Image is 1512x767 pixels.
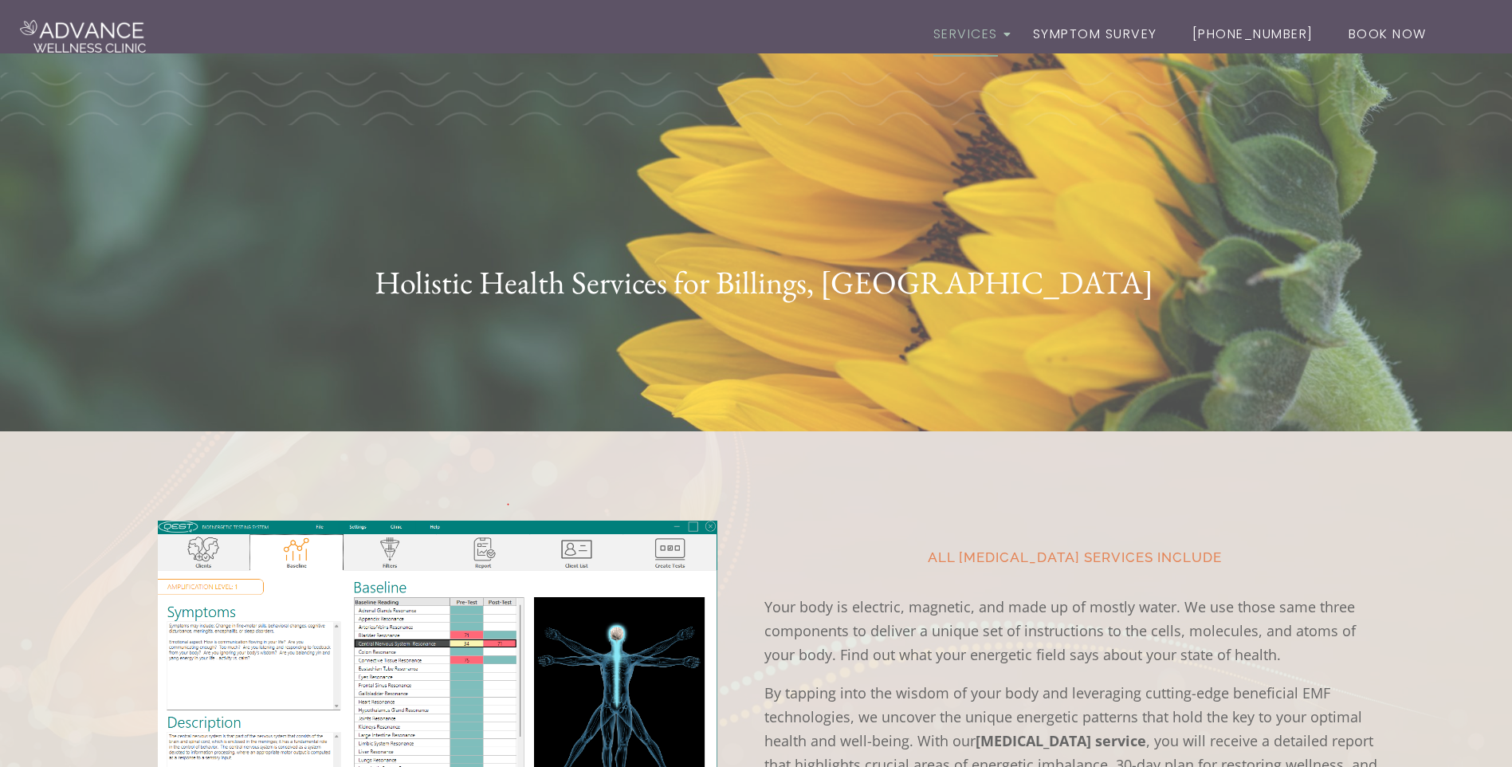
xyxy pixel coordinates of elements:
[976,731,1146,750] strong: [MEDICAL_DATA] service
[20,20,146,53] img: Advance Wellness Clinic Logo
[764,595,1386,667] p: Your body is electric, magnetic, and made up of mostly water. We use those same three components ...
[334,258,1195,306] h1: Holistic Health Services for Billings, [GEOGRAPHIC_DATA]
[1184,12,1322,58] a: [PHONE_NUMBER]
[925,12,1007,58] a: Services
[1340,12,1435,58] a: Book Now
[764,551,1386,564] p: all [MEDICAL_DATA] Services include
[1024,12,1166,58] a: Symptom Survey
